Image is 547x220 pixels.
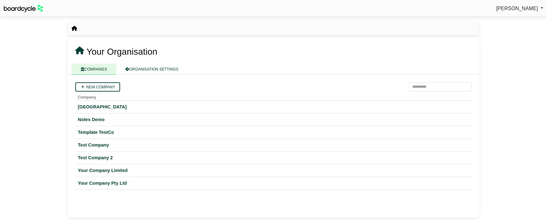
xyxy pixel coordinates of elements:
[496,6,538,11] span: [PERSON_NAME]
[116,64,187,75] a: ORGANISATION SETTINGS
[78,141,469,149] a: Test Company
[75,92,472,101] th: Company
[78,116,469,123] a: Notes Demo
[71,24,77,33] nav: breadcrumb
[78,103,469,111] a: [GEOGRAPHIC_DATA]
[78,154,469,162] a: Test Company 2
[4,4,43,12] img: BoardcycleBlackGreen-aaafeed430059cb809a45853b8cf6d952af9d84e6e89e1f1685b34bfd5cb7d64.svg
[496,4,543,13] a: [PERSON_NAME]
[71,64,116,75] a: COMPANIES
[78,129,469,136] a: Template TestCo
[78,180,469,187] a: Your Company Pty Ltd
[75,82,120,92] a: New company
[86,47,157,57] span: Your Organisation
[78,167,469,174] a: Your Company Limited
